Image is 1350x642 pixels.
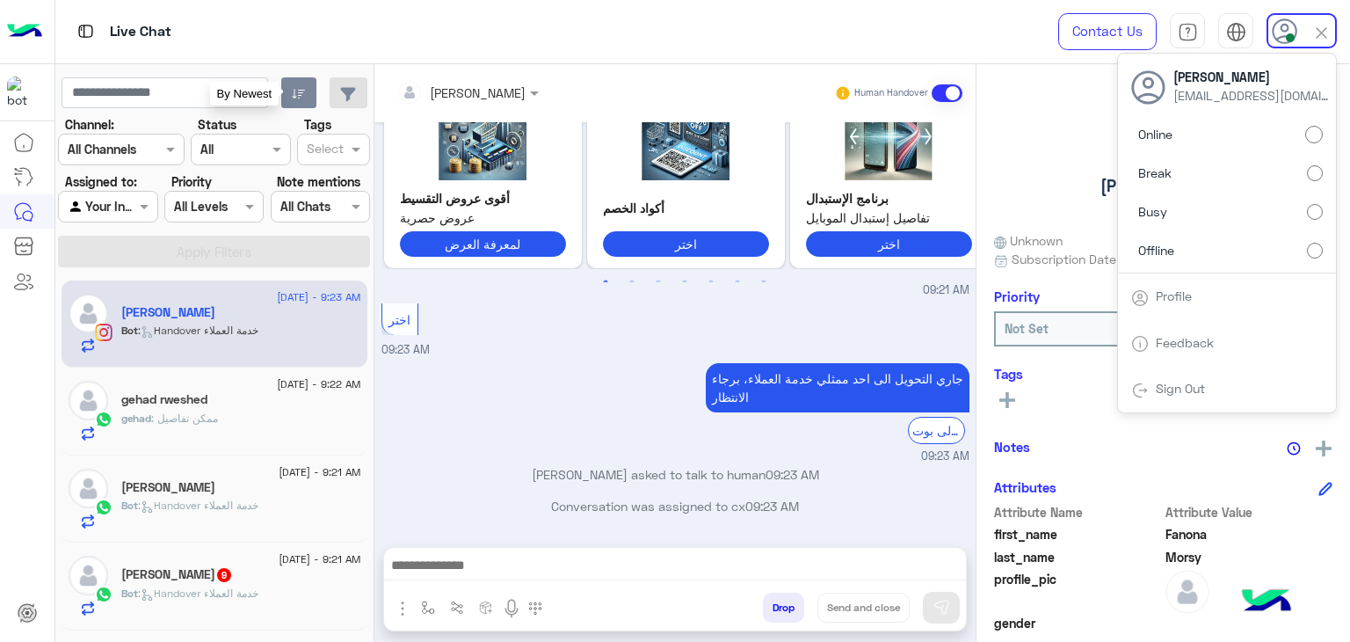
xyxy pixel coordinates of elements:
span: : Handover خدمة العملاء [138,324,258,337]
button: 6 of 3 [729,274,746,291]
img: Logo [7,13,42,50]
img: defaultAdmin.png [1165,570,1209,614]
span: null [1165,614,1333,632]
h5: [PERSON_NAME] [1100,176,1227,196]
span: Online [1138,125,1172,143]
img: defaultAdmin.png [69,381,108,420]
img: send attachment [392,598,413,619]
img: tab [1178,22,1198,42]
span: Fanona [1165,525,1333,544]
button: 1 of 3 [597,274,614,291]
span: first_name [994,525,1162,544]
h5: hassan gameil [121,480,215,495]
span: [DATE] - 9:21 AM [279,464,360,480]
input: Offline [1307,243,1323,259]
img: WhatsApp [95,499,112,516]
button: Drop [763,593,804,623]
button: 2 of 3 [623,274,641,291]
div: Select [304,139,344,162]
a: Profile [1156,288,1192,303]
button: search [225,77,268,115]
h5: Gamal Abrahym [121,567,233,582]
small: Human Handover [854,86,928,100]
input: Online [1305,126,1323,143]
img: 2K7YtdmFLnBuZw%3D%3D.png [603,92,769,180]
img: tab [1131,289,1149,307]
span: gender [994,614,1162,632]
p: Live Chat [110,20,171,44]
span: Bot [121,324,138,337]
p: [PERSON_NAME] asked to talk to human [381,465,969,484]
a: Feedback [1156,335,1214,350]
span: تفاصيل إستبدال الموبايل [806,208,972,227]
input: Busy [1307,204,1323,220]
img: tab [75,20,97,42]
span: [DATE] - 9:22 AM [277,376,360,392]
button: Send and close [817,593,910,623]
button: select flow [414,593,443,622]
button: create order [472,593,501,622]
h6: Notes [994,439,1030,455]
button: لمعرفة العرض [400,231,566,257]
p: برنامج الإستبدال [806,189,972,208]
span: last_name [994,548,1162,566]
button: اختر [603,231,769,257]
h6: Attributes [994,479,1056,495]
span: عروض حصرية [400,208,566,227]
button: 7 of 3 [755,274,773,291]
span: Unknown [994,231,1063,250]
button: اختر [806,231,972,257]
a: Contact Us [1058,13,1157,50]
img: tab [1226,22,1246,42]
img: make a call [528,602,542,616]
span: Attribute Name [994,503,1162,522]
span: Offline [1138,241,1174,259]
span: 09:23 AM [921,449,969,465]
span: [EMAIL_ADDRESS][DOMAIN_NAME] [1173,86,1332,105]
input: Break [1307,165,1323,181]
span: [DATE] - 9:23 AM [277,289,360,305]
button: 3 of 3 [650,274,667,291]
img: defaultAdmin.png [69,469,108,508]
span: Break [1138,164,1172,182]
img: tab [1131,335,1149,353]
img: Instagram [95,324,112,341]
img: tab [1131,382,1149,399]
label: Priority [171,172,212,191]
img: WhatsApp [95,411,112,428]
button: Apply Filters [58,236,370,267]
span: Bot [121,499,138,512]
button: 4 of 3 [676,274,693,291]
span: 09:21 AM [923,282,969,299]
span: Subscription Date : [DATE] [1012,250,1164,268]
span: 9 [217,568,231,582]
h5: Fanona Morsy [121,305,215,320]
label: Channel: [65,115,114,134]
p: أقوى عروض التقسيط [400,189,566,208]
button: 5 of 3 [702,274,720,291]
span: gehad [121,412,151,425]
span: search [236,83,257,104]
img: select flow [421,601,435,615]
img: hulul-logo.png [1236,572,1297,633]
span: Morsy [1165,548,1333,566]
h5: gehad rweshed [121,392,207,407]
img: defaultAdmin.png [69,556,108,595]
img: Trigger scenario [450,601,464,615]
h6: Priority [994,288,1040,304]
img: 2KrZgtiz2YrYtyAyLnBuZw%3D%3D.png [400,92,566,180]
span: ممكن تفاصيل [151,412,218,425]
label: Assigned to: [65,172,137,191]
span: 09:23 AM [745,499,799,514]
span: Busy [1138,202,1167,221]
img: 1403182699927242 [7,77,39,108]
button: Trigger scenario [443,593,472,622]
img: 2KfYs9iq2KjYr9in2YQucG5n.png [806,92,972,180]
h6: Tags [994,366,1332,382]
span: : Handover خدمة العملاء [138,499,258,512]
img: notes [1287,441,1301,456]
span: 09:23 AM [766,467,819,482]
img: send voice note [501,598,522,619]
img: create order [479,601,493,615]
a: tab [1170,13,1205,50]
